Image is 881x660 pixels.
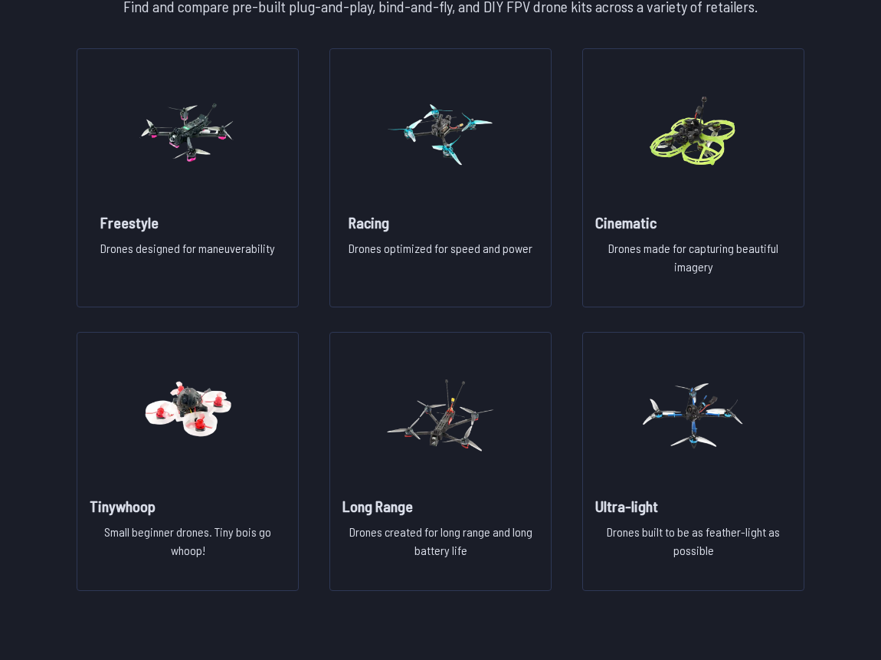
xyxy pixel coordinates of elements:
p: Small beginner drones. Tiny bois go whoop! [90,523,286,572]
p: Drones designed for maneuverability [100,239,275,288]
a: image of categoryLong RangeDrones created for long range and long battery life [329,332,552,591]
p: Drones made for capturing beautiful imagery [595,239,791,288]
h2: Cinematic [595,212,791,233]
h2: Long Range [342,495,539,517]
img: image of category [133,348,243,483]
p: Drones created for long range and long battery life [342,523,539,572]
img: image of category [638,348,748,483]
img: image of category [133,64,243,199]
img: image of category [638,64,748,199]
h2: Ultra-light [595,495,791,517]
h2: Racing [349,212,532,233]
h2: Tinywhoop [90,495,286,517]
p: Drones built to be as feather-light as possible [595,523,791,572]
a: image of categoryTinywhoopSmall beginner drones. Tiny bois go whoop! [77,332,299,591]
img: image of category [385,64,496,199]
a: image of categoryRacingDrones optimized for speed and power [329,48,552,307]
p: Drones optimized for speed and power [349,239,532,288]
h2: Freestyle [100,212,275,233]
a: image of categoryFreestyleDrones designed for maneuverability [77,48,299,307]
a: image of categoryCinematicDrones made for capturing beautiful imagery [582,48,804,307]
a: image of categoryUltra-lightDrones built to be as feather-light as possible [582,332,804,591]
img: image of category [385,348,496,483]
